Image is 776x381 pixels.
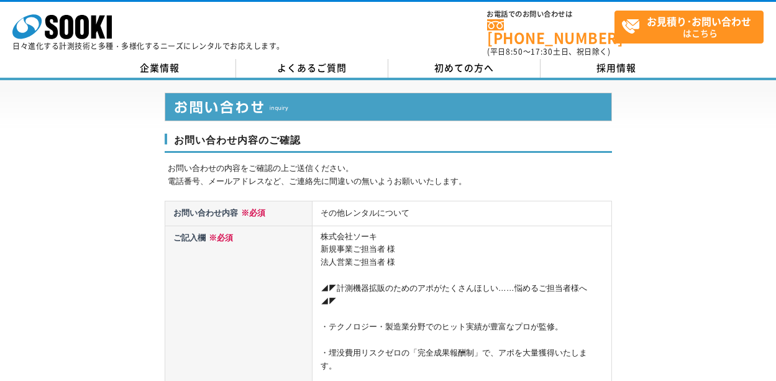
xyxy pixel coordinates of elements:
[487,46,610,57] span: (平日 ～ 土日、祝日除く)
[165,93,612,121] img: お問い合わせ
[541,59,693,78] a: 採用情報
[206,233,233,242] span: ※必須
[165,201,312,226] th: お問い合わせ内容
[487,19,614,45] a: [PHONE_NUMBER]
[236,59,388,78] a: よくあるご質問
[12,42,285,50] p: 日々進化する計測技術と多種・多様化するニーズにレンタルでお応えします。
[238,208,265,218] span: ※必須
[506,46,523,57] span: 8:50
[621,11,763,42] span: はこちら
[84,59,236,78] a: 企業情報
[487,11,614,18] span: お電話でのお問い合わせは
[531,46,553,57] span: 17:30
[614,11,764,44] a: お見積り･お問い合わせはこちら
[165,134,612,154] h3: お問い合わせ内容のご確認
[312,201,611,226] td: その他レンタルについて
[168,162,612,188] p: お問い合わせの内容をご確認の上ご送信ください。 電話番号、メールアドレスなど、ご連絡先に間違いの無いようお願いいたします。
[647,14,751,29] strong: お見積り･お問い合わせ
[388,59,541,78] a: 初めての方へ
[434,61,494,75] span: 初めての方へ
